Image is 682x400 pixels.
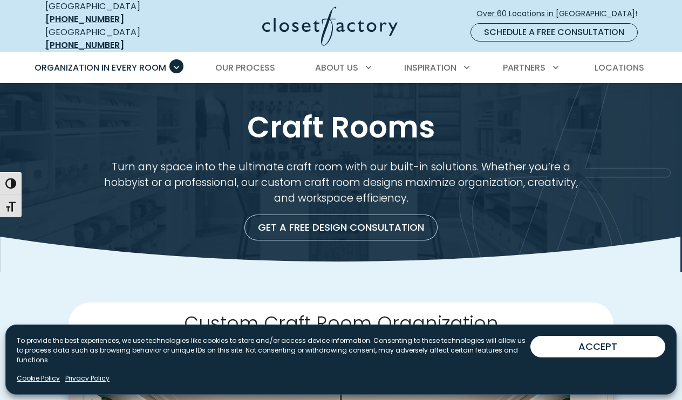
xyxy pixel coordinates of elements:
a: [PHONE_NUMBER] [45,13,124,25]
a: Privacy Policy [65,374,110,383]
span: Hobby [387,324,463,363]
span: Locations [595,61,644,74]
img: Closet Factory Logo [262,6,398,46]
span: Over 60 Locations in [GEOGRAPHIC_DATA]! [476,8,646,19]
a: Over 60 Locations in [GEOGRAPHIC_DATA]! [476,4,646,23]
span: Organization in Every Room [35,61,166,74]
a: [PHONE_NUMBER] [45,39,124,51]
button: ACCEPT [530,336,665,357]
p: Turn any space into the ultimate craft room with our built-in solutions. Whether you’re a hobbyis... [94,159,588,206]
span: Partners [503,61,545,74]
span: Custom Craft Room Organization [184,310,499,336]
nav: Primary Menu [27,53,655,83]
p: To provide the best experiences, we use technologies like cookies to store and/or access device i... [17,336,530,365]
a: Schedule a Free Consultation [470,23,638,42]
span: Inspiration [404,61,456,74]
span: Our Process [215,61,275,74]
a: Get a Free Design Consultation [244,215,438,240]
a: Cookie Policy [17,374,60,383]
span: About Us [315,61,358,74]
div: [GEOGRAPHIC_DATA] [45,26,178,52]
h1: Craft Rooms [43,109,639,146]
